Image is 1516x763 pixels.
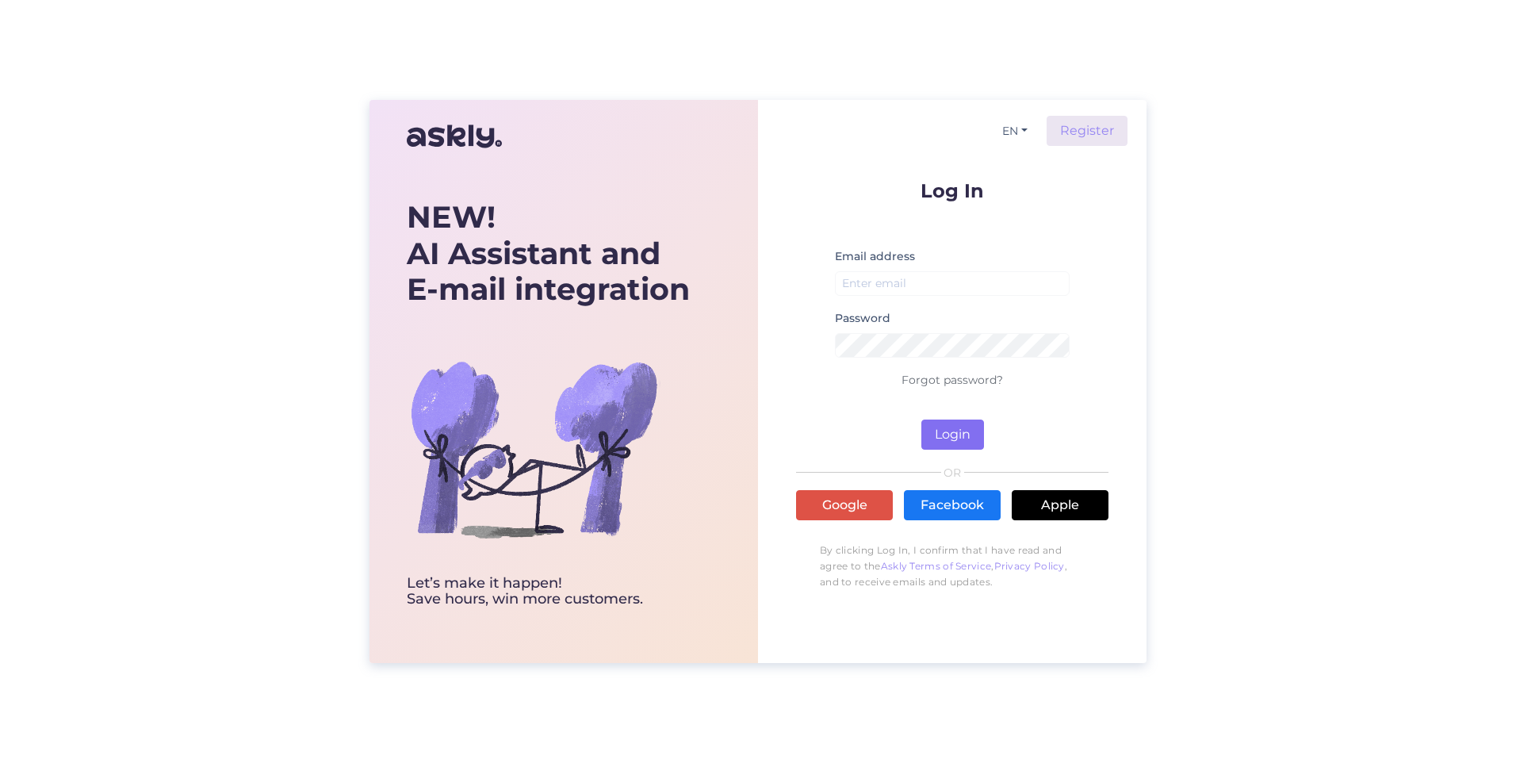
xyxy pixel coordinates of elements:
[1047,116,1127,146] a: Register
[941,467,964,478] span: OR
[407,576,690,608] div: Let’s make it happen! Save hours, win more customers.
[835,271,1070,296] input: Enter email
[796,535,1108,598] p: By clicking Log In, I confirm that I have read and agree to the , , and to receive emails and upd...
[994,560,1065,572] a: Privacy Policy
[407,198,496,236] b: NEW!
[407,199,690,308] div: AI Assistant and E-mail integration
[796,490,893,520] a: Google
[407,117,502,155] img: Askly
[835,248,915,265] label: Email address
[996,120,1034,143] button: EN
[1012,490,1108,520] a: Apple
[407,322,660,576] img: bg-askly
[921,420,984,450] button: Login
[881,560,992,572] a: Askly Terms of Service
[835,310,890,327] label: Password
[904,490,1001,520] a: Facebook
[796,181,1108,201] p: Log In
[902,373,1003,387] a: Forgot password?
